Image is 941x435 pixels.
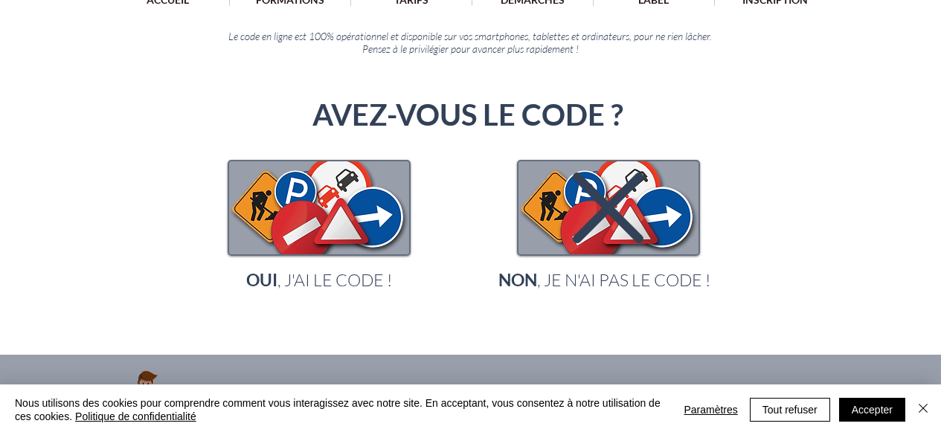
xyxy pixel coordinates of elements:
[684,399,737,421] span: Paramètres
[871,365,941,435] iframe: Wix Chat
[498,269,710,290] a: NON, JE N'AI PAS LE CODE !
[15,396,666,423] span: Nous utilisons des cookies pour comprendre comment vous interagissez avec notre site. En acceptan...
[498,269,710,290] span: , JE N'AI PAS LE CODE !
[498,269,537,290] span: NON
[228,30,712,42] span: Le code en ligne est 100% opérationnel et disponible sur vos smartphones, tablettes et ordinateur...
[229,161,409,254] img: pngegg-3.png
[839,398,905,422] button: Accepter
[914,396,932,423] button: Fermer
[312,97,623,132] span: AVEZ-VOUS LE CODE ?
[246,269,277,290] span: OUI
[914,399,932,417] img: Fermer
[246,269,392,290] span: , J'AI LE CODE !
[362,42,579,55] span: Pensez à le privilégier pour avancer plus rapidement !
[750,398,830,422] button: Tout refuser
[518,161,698,254] img: pngegg-3.png
[246,269,392,290] a: OUI, J'AI LE CODE !
[75,410,196,422] a: Politique de confidentialité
